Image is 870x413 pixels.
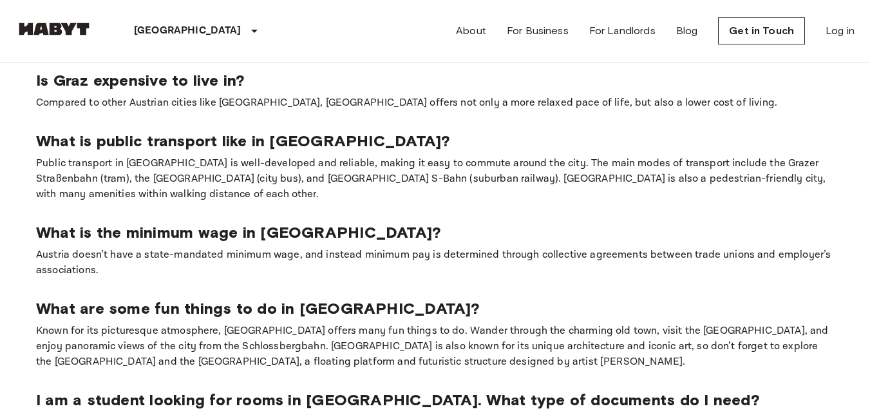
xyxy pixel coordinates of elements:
[36,156,834,202] p: Public transport in [GEOGRAPHIC_DATA] is well-developed and reliable, making it easy to commute a...
[134,23,241,39] p: [GEOGRAPHIC_DATA]
[676,23,698,39] a: Blog
[456,23,486,39] a: About
[36,323,834,370] p: Known for its picturesque atmosphere, [GEOGRAPHIC_DATA] offers many fun things to do. Wander thro...
[36,131,834,151] p: What is public transport like in [GEOGRAPHIC_DATA]?
[826,23,855,39] a: Log in
[15,23,93,35] img: Habyt
[718,17,805,44] a: Get in Touch
[36,95,834,111] p: Compared to other Austrian cities like [GEOGRAPHIC_DATA], [GEOGRAPHIC_DATA] offers not only a mor...
[36,223,834,242] p: What is the minimum wage in [GEOGRAPHIC_DATA]?
[589,23,656,39] a: For Landlords
[507,23,569,39] a: For Business
[36,71,834,90] p: Is Graz expensive to live in?
[36,299,834,318] p: What are some fun things to do in [GEOGRAPHIC_DATA]?
[36,247,834,278] p: Austria doesn’t have a state-mandated minimum wage, and instead minimum pay is determined through...
[36,390,834,410] p: I am a student looking for rooms in [GEOGRAPHIC_DATA]. What type of documents do I need?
